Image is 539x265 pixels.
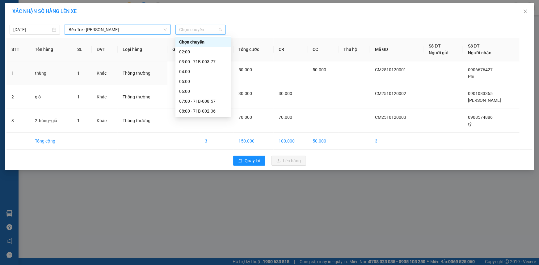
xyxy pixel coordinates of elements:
[308,38,339,61] th: CC
[72,38,92,61] th: SL
[370,38,424,61] th: Mã GD
[77,71,80,76] span: 1
[179,108,227,114] div: 08:00 - 71B-002.36
[5,41,122,49] div: Tên hàng: 1.400.000 ( : 1 )
[200,133,234,150] td: 3
[233,156,265,166] button: rollbackQuay lại
[179,98,227,105] div: 07:00 - 71B-008.57
[77,118,80,123] span: 1
[429,50,449,55] span: Người gửi
[30,38,72,61] th: Tên hàng
[6,109,30,133] td: 3
[468,50,491,55] span: Người nhận
[5,5,55,13] div: Cái Mơn
[92,85,118,109] td: Khác
[75,41,83,49] span: SL
[92,61,118,85] td: Khác
[30,109,72,133] td: 2thùng+giỏ
[179,68,227,75] div: 04:00
[274,38,308,61] th: CR
[92,109,118,133] td: Khác
[69,25,167,34] span: Bến Tre - Hồ Chí Minh
[30,133,72,150] td: Tổng cộng
[274,133,308,150] td: 100.000
[59,5,74,12] span: Nhận:
[429,43,441,48] span: Số ĐT
[468,98,501,103] span: [PERSON_NAME]
[468,115,493,120] span: 0908574886
[179,78,227,85] div: 05:00
[238,67,252,72] span: 50.000
[13,26,51,33] input: 12/10/2025
[179,58,227,65] div: 03:00 - 71B-003.77
[179,88,227,95] div: 06:00
[468,67,493,72] span: 0906676427
[6,61,30,85] td: 1
[339,38,370,61] th: Thu hộ
[238,115,252,120] span: 70.000
[313,67,326,72] span: 50.000
[370,133,424,150] td: 3
[375,91,406,96] span: CM2510120002
[468,122,472,126] span: tý
[59,19,122,27] div: chú 5 xe ôm
[234,133,274,150] td: 150.000
[92,38,118,61] th: ĐVT
[77,94,80,99] span: 1
[163,28,167,31] span: down
[238,91,252,96] span: 30.000
[179,48,227,55] div: 02:00
[179,39,227,45] div: Chọn chuyến
[5,6,15,12] span: Gửi:
[5,31,14,37] span: CR :
[238,159,242,164] span: rollback
[245,157,260,164] span: Quay lại
[468,91,493,96] span: 0901083365
[12,8,77,14] span: XÁC NHẬN SỐ HÀNG LÊN XE
[234,38,274,61] th: Tổng cước
[468,43,480,48] span: Số ĐT
[59,5,122,19] div: [GEOGRAPHIC_DATA]
[30,61,72,85] td: thùng
[468,74,474,79] span: Phi
[272,156,306,166] button: uploadLên hàng
[179,25,222,34] span: Chọn chuyến
[279,115,292,120] span: 70.000
[308,133,339,150] td: 50.000
[30,85,72,109] td: giỏ
[517,3,534,20] button: Close
[118,61,167,85] td: Thông thường
[118,38,167,61] th: Loại hàng
[375,67,406,72] span: CM2510120001
[5,30,56,38] div: 20.000
[523,9,528,14] span: close
[118,109,167,133] td: Thông thường
[118,85,167,109] td: Thông thường
[175,37,231,47] div: Chọn chuyến
[205,115,207,120] span: 1
[279,91,292,96] span: 30.000
[6,38,30,61] th: STT
[375,115,406,120] span: CM2510120003
[167,38,200,61] th: Ghi chú
[6,85,30,109] td: 2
